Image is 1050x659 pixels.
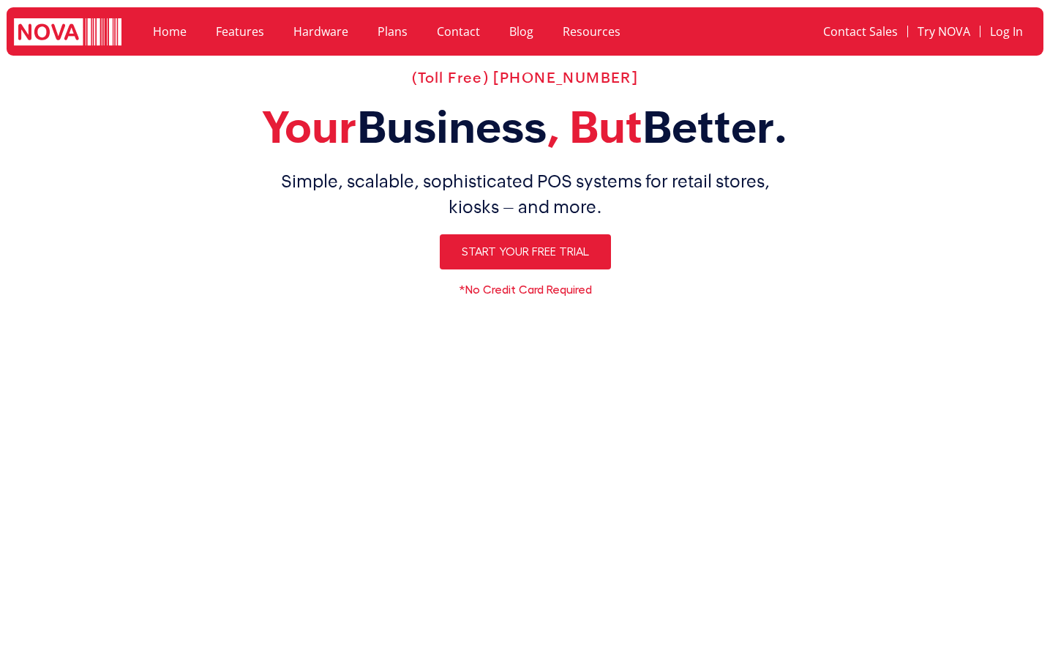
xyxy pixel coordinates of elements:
a: Blog [495,15,548,48]
a: Contact Sales [814,15,907,48]
a: Hardware [279,15,363,48]
nav: Menu [138,15,721,48]
a: Try NOVA [908,15,980,48]
a: Contact [422,15,495,48]
a: Log In [980,15,1032,48]
h2: Your , But [71,101,980,154]
h1: Simple, scalable, sophisticated POS systems for retail stores, kiosks – and more. [71,168,980,220]
span: Better. [642,102,788,152]
a: Plans [363,15,422,48]
span: Business [357,102,547,152]
nav: Menu [736,15,1032,48]
a: Features [201,15,279,48]
span: Start Your Free Trial [462,246,589,258]
a: Home [138,15,201,48]
a: Resources [548,15,635,48]
h6: *No Credit Card Required [71,284,980,296]
h2: (Toll Free) [PHONE_NUMBER] [71,69,980,86]
a: Start Your Free Trial [440,234,611,269]
img: logo white [14,18,121,48]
